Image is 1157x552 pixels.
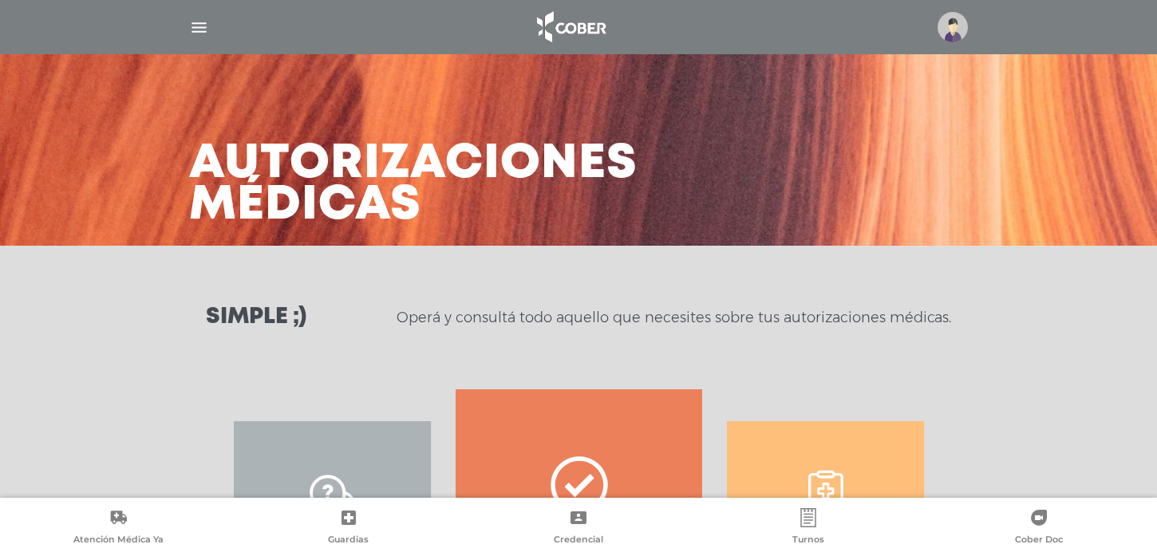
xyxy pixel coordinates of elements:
[792,534,824,548] span: Turnos
[189,18,209,37] img: Cober_menu-lines-white.svg
[189,144,638,227] h3: Autorizaciones médicas
[397,308,951,327] p: Operá y consultá todo aquello que necesites sobre tus autorizaciones médicas.
[1015,534,1063,548] span: Cober Doc
[206,306,306,329] h3: Simple ;)
[73,534,164,548] span: Atención Médica Ya
[3,508,233,549] a: Atención Médica Ya
[328,534,369,548] span: Guardias
[464,508,693,549] a: Credencial
[693,508,923,549] a: Turnos
[554,534,603,548] span: Credencial
[233,508,463,549] a: Guardias
[528,8,612,46] img: logo_cober_home-white.png
[924,508,1154,549] a: Cober Doc
[938,12,968,42] img: profile-placeholder.svg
